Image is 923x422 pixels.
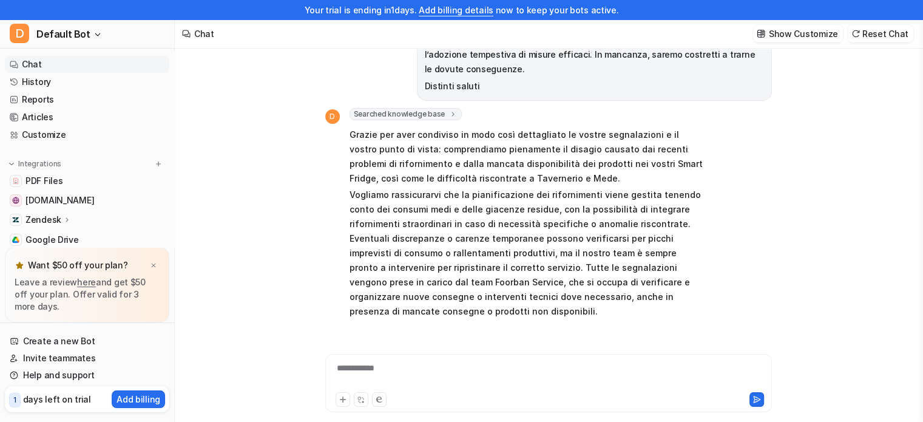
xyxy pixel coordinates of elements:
p: Distinti saluti [425,79,764,94]
span: [DOMAIN_NAME] [25,194,94,206]
p: Leave a review and get $50 off your plan. Offer valid for 3 more days. [15,276,160,313]
a: www.foorban.com[DOMAIN_NAME] [5,192,169,209]
p: days left on trial [23,393,91,406]
a: History [5,73,169,90]
p: Vogliamo rassicurarvi che la pianificazione dei rifornimenti viene gestita tenendo conto dei cons... [350,188,705,319]
button: Reset Chat [848,25,913,43]
span: Searched knowledge base [350,108,462,120]
span: Default Bot [36,26,90,43]
p: Grazie per aver condiviso in modo così dettagliato le vostre segnalazioni e il vostro punto di vi... [350,128,705,186]
a: Reports [5,91,169,108]
img: reset [851,29,860,38]
a: Chat [5,56,169,73]
p: Show Customize [769,27,838,40]
span: D [10,24,29,43]
p: Vi assicuriamo che la vostra richiesta di soluzioni definitive è stata ben recepita e verrà condi... [350,321,705,379]
p: Add billing [117,393,160,406]
a: Create a new Bot [5,333,169,350]
img: PDF Files [12,177,19,185]
button: Add billing [112,390,165,408]
a: Google DriveGoogle Drive [5,231,169,248]
button: Integrations [5,158,65,170]
a: Customize [5,126,169,143]
span: D [325,109,340,124]
p: 1 [13,395,16,406]
span: Google Drive [25,234,79,246]
p: Integrations [18,159,61,169]
button: Show Customize [753,25,843,43]
img: x [150,262,157,270]
a: Help and support [5,367,169,384]
p: Want $50 off your plan? [28,259,128,271]
a: PDF FilesPDF Files [5,172,169,189]
p: Zendesk [25,214,61,226]
a: Invite teammates [5,350,169,367]
img: Google Drive [12,236,19,243]
span: PDF Files [25,175,63,187]
img: customize [757,29,765,38]
img: star [15,260,24,270]
a: here [77,277,96,287]
img: expand menu [7,160,16,168]
img: Zendesk [12,216,19,223]
div: Chat [194,27,214,40]
a: Add billing details [419,5,493,15]
img: menu_add.svg [154,160,163,168]
img: www.foorban.com [12,197,19,204]
a: Articles [5,109,169,126]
